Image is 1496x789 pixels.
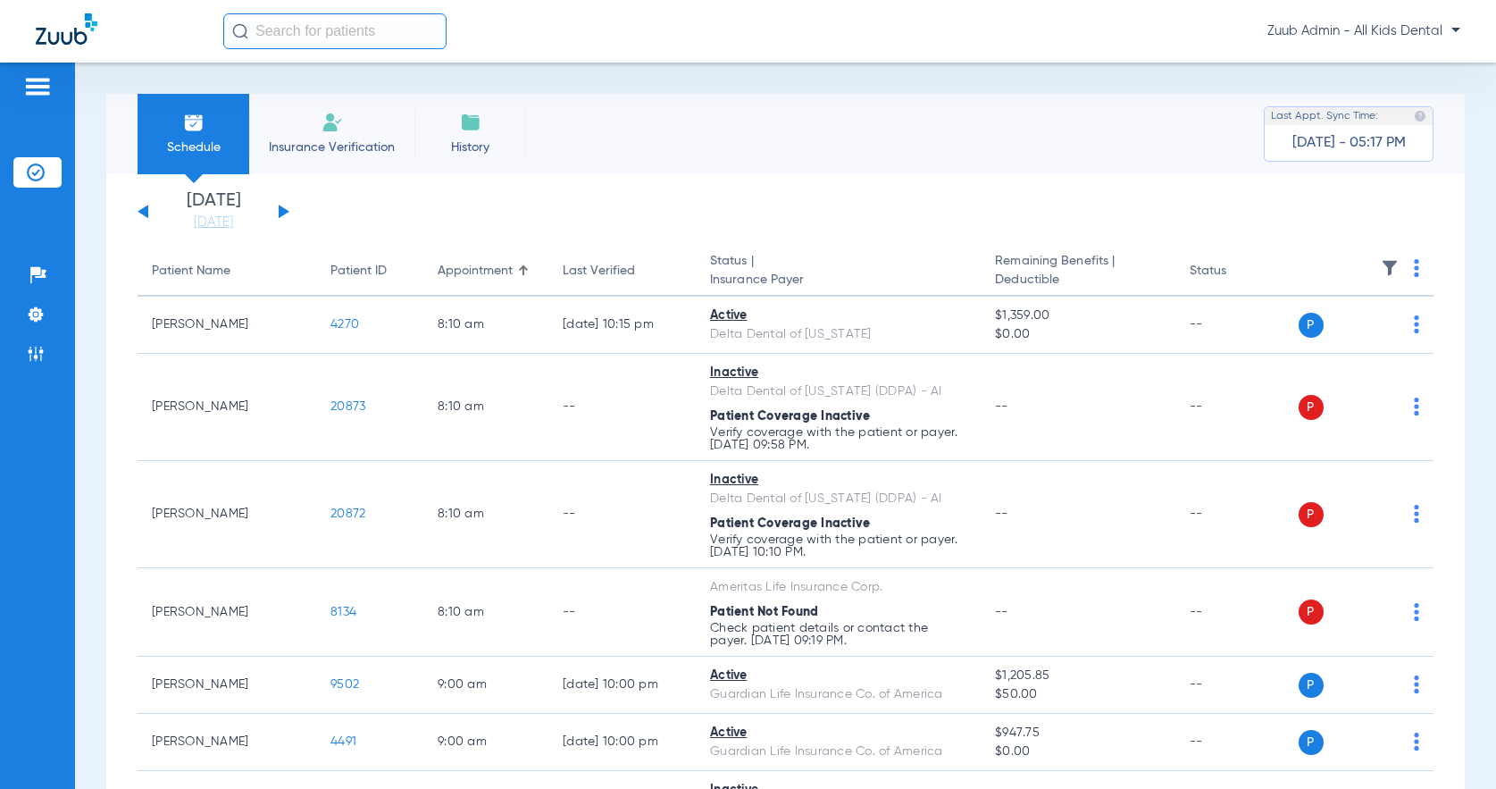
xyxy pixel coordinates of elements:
[138,657,316,714] td: [PERSON_NAME]
[1175,657,1296,714] td: --
[995,743,1161,761] span: $0.00
[423,461,548,568] td: 8:10 AM
[1299,502,1324,527] span: P
[710,490,966,508] div: Delta Dental of [US_STATE] (DDPA) - AI
[330,400,365,413] span: 20873
[1175,568,1296,657] td: --
[263,138,401,156] span: Insurance Verification
[1175,461,1296,568] td: --
[1414,603,1419,621] img: group-dot-blue.svg
[1175,247,1296,297] th: Status
[548,461,696,568] td: --
[152,262,230,281] div: Patient Name
[23,76,52,97] img: hamburger-icon
[138,461,316,568] td: [PERSON_NAME]
[138,714,316,771] td: [PERSON_NAME]
[1414,398,1419,415] img: group-dot-blue.svg
[330,678,359,691] span: 9502
[152,262,302,281] div: Patient Name
[330,606,356,618] span: 8134
[710,426,966,451] p: Verify coverage with the patient or payer. [DATE] 09:58 PM.
[160,192,267,231] li: [DATE]
[995,685,1161,704] span: $50.00
[138,354,316,461] td: [PERSON_NAME]
[1414,505,1419,523] img: group-dot-blue.svg
[438,262,534,281] div: Appointment
[1414,676,1419,693] img: group-dot-blue.svg
[183,112,205,133] img: Schedule
[428,138,513,156] span: History
[548,657,696,714] td: [DATE] 10:00 PM
[710,325,966,344] div: Delta Dental of [US_STATE]
[138,297,316,354] td: [PERSON_NAME]
[548,354,696,461] td: --
[710,667,966,685] div: Active
[995,325,1161,344] span: $0.00
[1175,354,1296,461] td: --
[330,262,409,281] div: Patient ID
[995,724,1161,743] span: $947.75
[160,214,267,231] a: [DATE]
[36,13,97,45] img: Zuub Logo
[1299,395,1324,420] span: P
[1414,259,1419,277] img: group-dot-blue.svg
[995,400,1008,413] span: --
[1267,22,1460,40] span: Zuub Admin - All Kids Dental
[995,667,1161,685] span: $1,205.85
[1175,297,1296,354] td: --
[138,568,316,657] td: [PERSON_NAME]
[423,657,548,714] td: 9:00 AM
[1299,673,1324,698] span: P
[1175,714,1296,771] td: --
[1381,259,1399,277] img: filter.svg
[1414,110,1426,122] img: last sync help info
[548,568,696,657] td: --
[710,578,966,597] div: Ameritas Life Insurance Corp.
[330,735,356,748] span: 4491
[1299,730,1324,755] span: P
[710,606,818,618] span: Patient Not Found
[1407,703,1496,789] iframe: Chat Widget
[1299,313,1324,338] span: P
[981,247,1175,297] th: Remaining Benefits |
[710,471,966,490] div: Inactive
[548,297,696,354] td: [DATE] 10:15 PM
[563,262,635,281] div: Last Verified
[563,262,681,281] div: Last Verified
[710,382,966,401] div: Delta Dental of [US_STATE] (DDPA) - AI
[710,622,966,647] p: Check patient details or contact the payer. [DATE] 09:19 PM.
[710,364,966,382] div: Inactive
[1271,107,1378,125] span: Last Appt. Sync Time:
[232,23,248,39] img: Search Icon
[995,606,1008,618] span: --
[696,247,981,297] th: Status |
[438,262,513,281] div: Appointment
[548,714,696,771] td: [DATE] 10:00 PM
[330,508,365,520] span: 20872
[151,138,236,156] span: Schedule
[710,533,966,558] p: Verify coverage with the patient or payer. [DATE] 10:10 PM.
[995,271,1161,290] span: Deductible
[322,112,343,133] img: Manual Insurance Verification
[1299,600,1324,625] span: P
[423,354,548,461] td: 8:10 AM
[995,508,1008,520] span: --
[710,306,966,325] div: Active
[710,724,966,743] div: Active
[423,714,548,771] td: 9:00 AM
[710,271,966,290] span: Insurance Payer
[710,743,966,761] div: Guardian Life Insurance Co. of America
[330,318,359,331] span: 4270
[423,568,548,657] td: 8:10 AM
[423,297,548,354] td: 8:10 AM
[1414,315,1419,333] img: group-dot-blue.svg
[223,13,447,49] input: Search for patients
[710,410,870,423] span: Patient Coverage Inactive
[1292,134,1406,152] span: [DATE] - 05:17 PM
[995,306,1161,325] span: $1,359.00
[710,517,870,530] span: Patient Coverage Inactive
[710,685,966,704] div: Guardian Life Insurance Co. of America
[460,112,481,133] img: History
[330,262,387,281] div: Patient ID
